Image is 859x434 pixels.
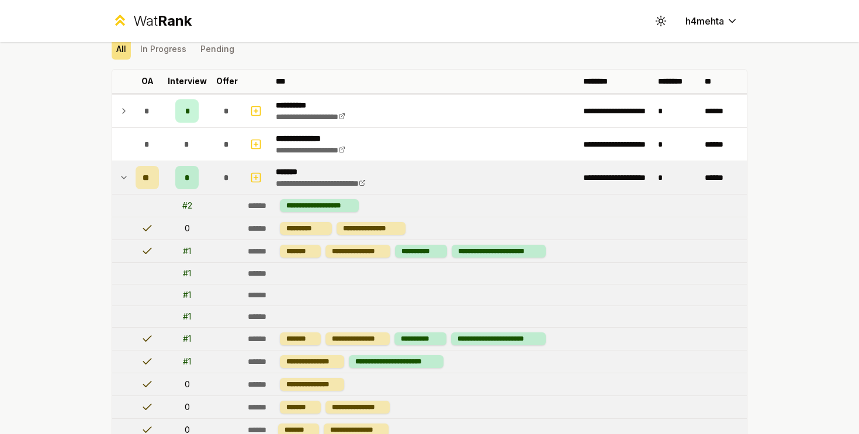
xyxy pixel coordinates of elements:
button: In Progress [136,39,191,60]
p: OA [141,75,154,87]
p: Offer [216,75,238,87]
div: # 1 [183,356,191,367]
td: 0 [164,217,210,239]
div: Wat [133,12,192,30]
a: WatRank [112,12,192,30]
div: # 2 [182,200,192,211]
button: Pending [196,39,239,60]
div: # 1 [183,289,191,301]
div: # 1 [183,333,191,345]
span: Rank [158,12,192,29]
span: h4mehta [685,14,724,28]
div: # 1 [183,311,191,322]
div: # 1 [183,245,191,257]
button: h4mehta [676,11,747,32]
div: # 1 [183,268,191,279]
p: Interview [168,75,207,87]
button: All [112,39,131,60]
td: 0 [164,373,210,395]
td: 0 [164,396,210,418]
